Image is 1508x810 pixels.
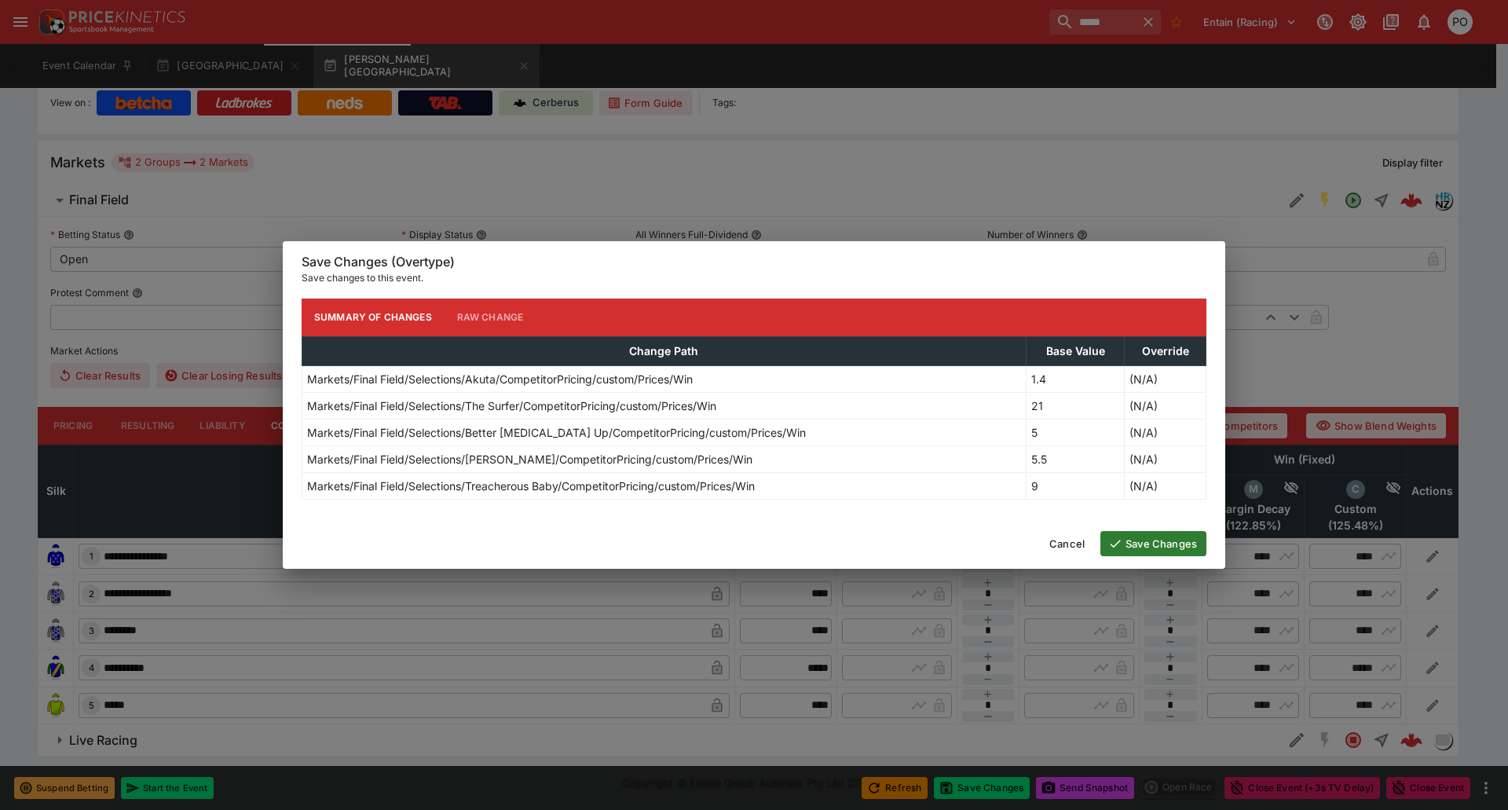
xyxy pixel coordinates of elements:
[1125,445,1206,472] td: (N/A)
[307,478,755,494] p: Markets/Final Field/Selections/Treacherous Baby/CompetitorPricing/custom/Prices/Win
[1026,336,1124,365] th: Base Value
[1026,365,1124,392] td: 1.4
[1125,336,1206,365] th: Override
[302,270,1206,286] p: Save changes to this event.
[1040,531,1094,556] button: Cancel
[302,336,1027,365] th: Change Path
[307,451,752,467] p: Markets/Final Field/Selections/[PERSON_NAME]/CompetitorPricing/custom/Prices/Win
[1026,445,1124,472] td: 5.5
[1125,365,1206,392] td: (N/A)
[1125,472,1206,499] td: (N/A)
[307,398,716,414] p: Markets/Final Field/Selections/The Surfer/CompetitorPricing/custom/Prices/Win
[307,371,693,387] p: Markets/Final Field/Selections/Akuta/CompetitorPricing/custom/Prices/Win
[1125,419,1206,445] td: (N/A)
[1026,472,1124,499] td: 9
[445,299,536,336] button: Raw Change
[1125,392,1206,419] td: (N/A)
[1100,531,1206,556] button: Save Changes
[1026,419,1124,445] td: 5
[302,254,1206,270] h6: Save Changes (Overtype)
[302,299,445,336] button: Summary of Changes
[307,424,806,441] p: Markets/Final Field/Selections/Better [MEDICAL_DATA] Up/CompetitorPricing/custom/Prices/Win
[1026,392,1124,419] td: 21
